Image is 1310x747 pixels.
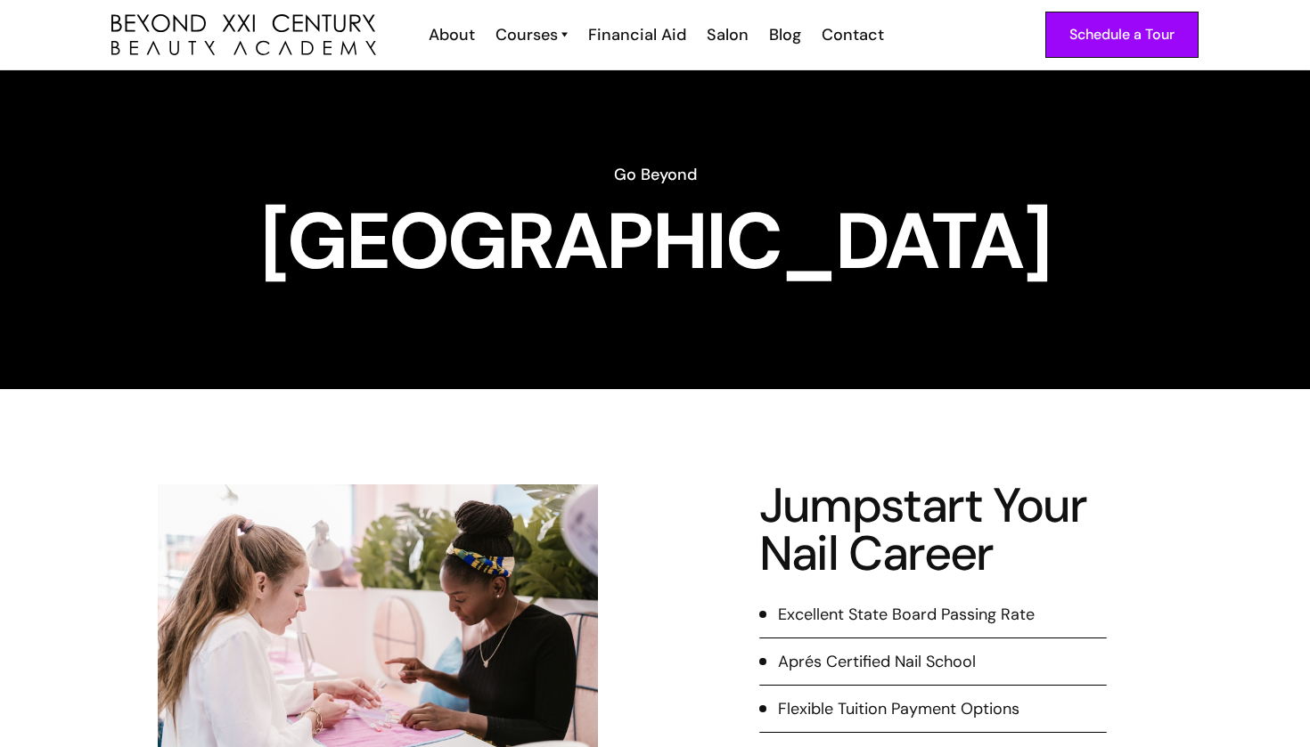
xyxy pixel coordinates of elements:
[111,14,376,56] img: beyond 21st century beauty academy logo
[822,23,884,46] div: Contact
[810,23,893,46] a: Contact
[588,23,686,46] div: Financial Aid
[757,23,810,46] a: Blog
[111,163,1199,186] h6: Go Beyond
[769,23,801,46] div: Blog
[707,23,749,46] div: Salon
[778,650,976,673] div: Aprés Certified Nail School
[1069,23,1175,46] div: Schedule a Tour
[429,23,475,46] div: About
[495,23,558,46] div: Courses
[260,191,1050,292] strong: [GEOGRAPHIC_DATA]
[778,697,1019,720] div: Flexible Tuition Payment Options
[495,23,568,46] a: Courses
[577,23,695,46] a: Financial Aid
[778,603,1035,626] div: Excellent State Board Passing Rate
[417,23,484,46] a: About
[695,23,757,46] a: Salon
[759,482,1107,578] h2: Jumpstart Your Nail Career
[111,14,376,56] a: home
[1045,12,1199,58] a: Schedule a Tour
